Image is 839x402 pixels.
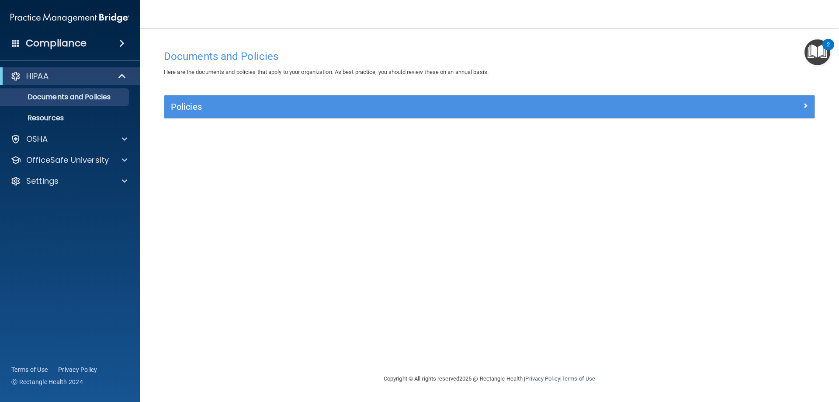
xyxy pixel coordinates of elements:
h4: Documents and Policies [164,51,815,62]
p: Resources [6,114,125,122]
div: 2 [827,45,830,56]
a: OSHA [10,134,127,144]
a: Policies [171,100,808,114]
span: Ⓒ Rectangle Health 2024 [11,378,83,386]
p: HIPAA [26,71,49,81]
a: Privacy Policy [525,375,560,382]
a: Privacy Policy [58,365,97,374]
h5: Policies [171,102,645,112]
p: Settings [26,176,59,186]
img: PMB logo [10,9,129,27]
span: Here are the documents and policies that apply to your organization. As best practice, you should... [164,69,489,75]
p: OfficeSafe University [26,155,109,165]
a: OfficeSafe University [10,155,127,165]
button: Open Resource Center, 2 new notifications [804,39,830,65]
a: HIPAA [10,71,127,81]
h4: Compliance [26,37,87,49]
a: Terms of Use [562,375,595,382]
p: Documents and Policies [6,93,125,101]
a: Settings [10,176,127,186]
p: OSHA [26,134,48,144]
a: Terms of Use [11,365,48,374]
div: Copyright © All rights reserved 2025 @ Rectangle Health | | [330,365,649,393]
